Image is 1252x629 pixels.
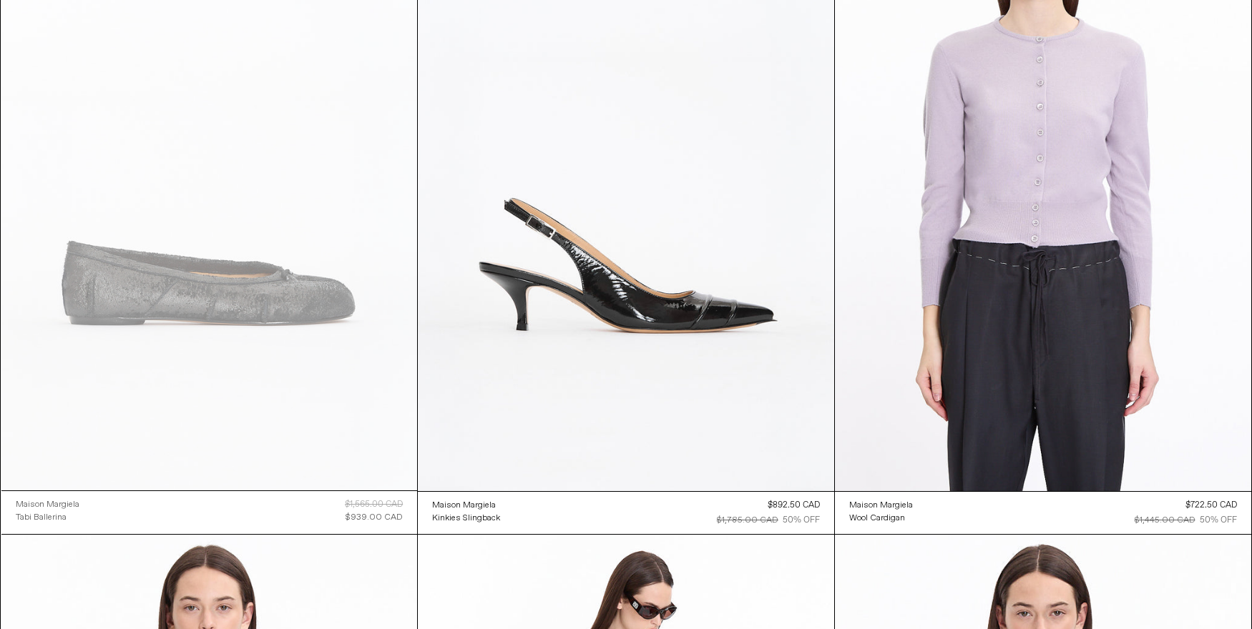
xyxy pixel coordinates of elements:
[1200,514,1237,527] div: 50% OFF
[1135,514,1195,527] div: $1,445.00 CAD
[717,514,778,527] div: $1,785.00 CAD
[432,512,500,525] a: Kinkies Slingback
[768,499,820,512] div: $892.50 CAD
[16,498,79,511] a: Maison Margiela
[849,512,913,525] a: Wool Cardigan
[783,514,820,527] div: 50% OFF
[432,512,500,525] div: Kinkies Slingback
[1185,499,1237,512] div: $722.50 CAD
[849,500,913,512] div: Maison Margiela
[345,498,403,511] div: $1,565.00 CAD
[849,512,905,525] div: Wool Cardigan
[849,499,913,512] a: Maison Margiela
[432,499,500,512] a: Maison Margiela
[346,511,403,524] div: $939.00 CAD
[16,511,79,524] a: Tabi Ballerina
[432,500,496,512] div: Maison Margiela
[16,512,67,524] div: Tabi Ballerina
